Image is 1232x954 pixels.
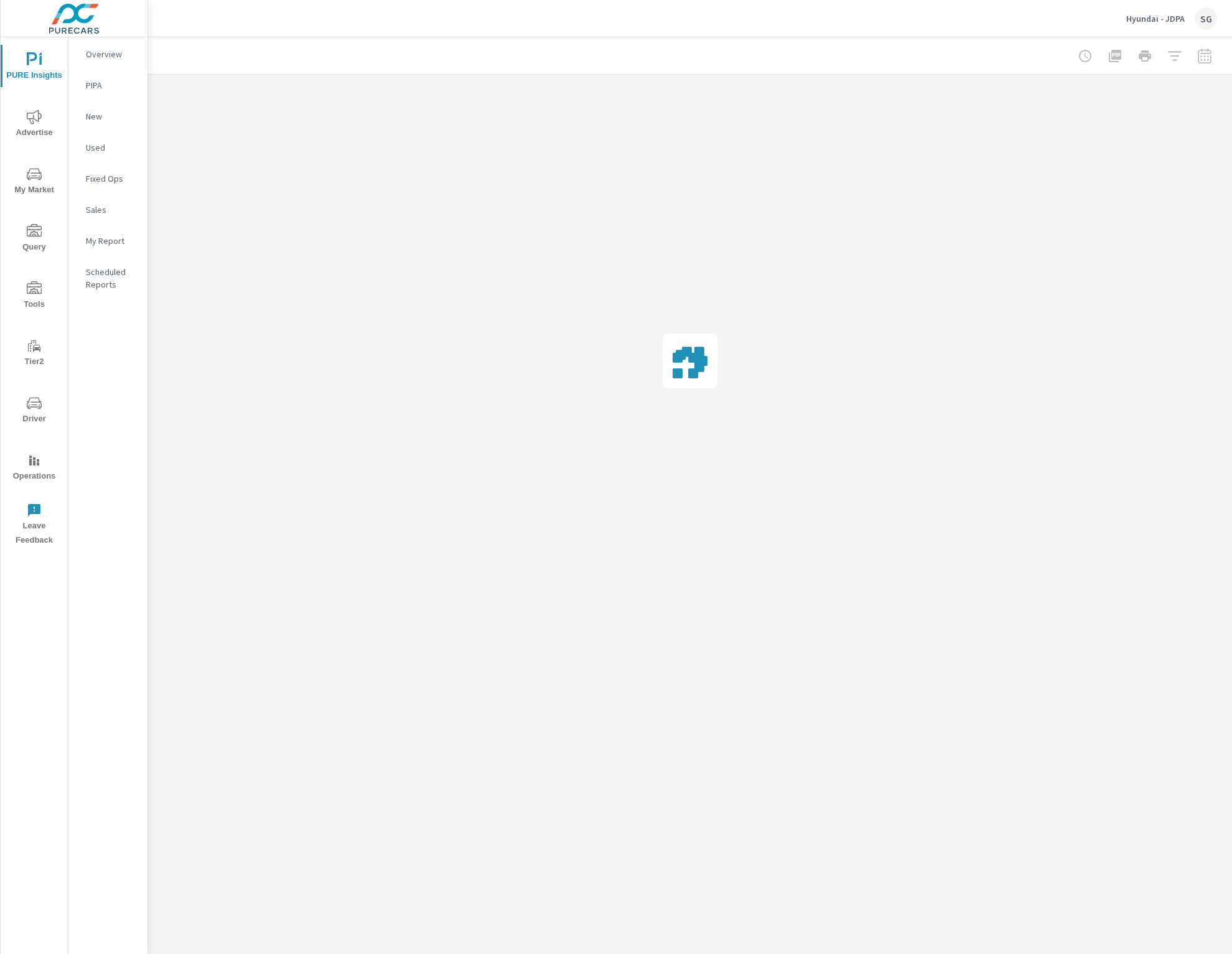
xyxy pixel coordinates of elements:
[68,169,147,188] div: Fixed Ops
[68,138,147,157] div: Used
[1,37,68,553] div: nav menu
[4,503,64,548] span: Leave Feedback
[68,107,147,126] div: New
[86,110,138,123] p: New
[4,224,64,255] span: Query
[86,235,138,247] p: My Report
[68,263,147,294] div: Scheduled Reports
[4,167,64,197] span: My Market
[86,79,138,91] p: PIPA
[86,266,138,291] p: Scheduled Reports
[4,339,64,369] span: Tier2
[4,52,64,83] span: PURE Insights
[86,203,138,216] p: Sales
[68,45,147,63] div: Overview
[86,48,138,60] p: Overview
[1195,7,1217,30] div: SG
[86,141,138,154] p: Used
[68,231,147,250] div: My Report
[1126,13,1185,24] p: Hyundai - JDPA
[68,76,147,95] div: PIPA
[4,453,64,484] span: Operations
[68,200,147,219] div: Sales
[4,396,64,426] span: Driver
[4,110,64,140] span: Advertise
[4,281,64,312] span: Tools
[86,172,138,185] p: Fixed Ops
